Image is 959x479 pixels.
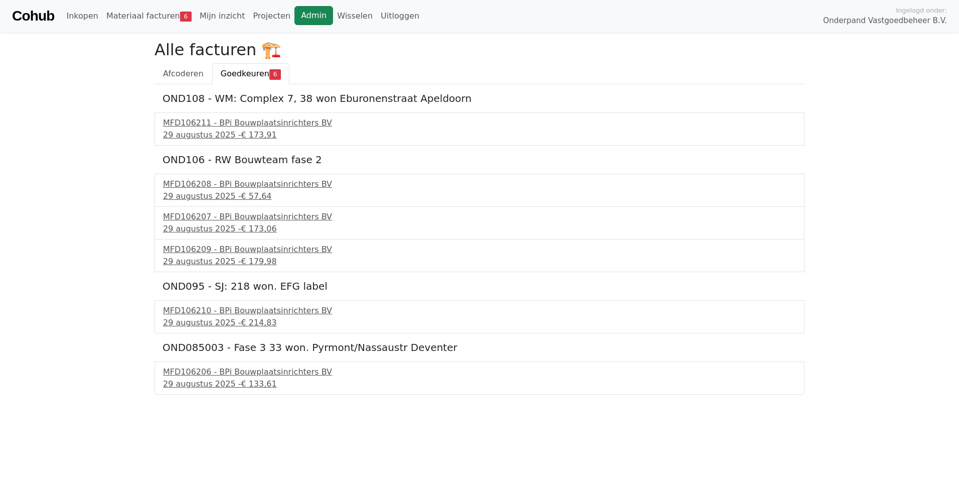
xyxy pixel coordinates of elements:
[196,6,249,26] a: Mijn inzicht
[241,224,276,233] span: € 173,06
[241,379,276,389] span: € 133,61
[62,6,102,26] a: Inkopen
[163,223,796,235] div: 29 augustus 2025 -
[163,211,796,223] div: MFD106207 - BPi Bouwplaatsinrichters BV
[163,305,796,329] a: MFD106210 - BPi Bouwplaatsinrichters BV29 augustus 2025 -€ 214,83
[163,317,796,329] div: 29 augustus 2025 -
[241,318,276,327] span: € 214,83
[163,378,796,390] div: 29 augustus 2025 -
[294,6,333,25] a: Admin
[102,6,196,26] a: Materiaal facturen6
[180,12,192,22] span: 6
[163,256,796,268] div: 29 augustus 2025 -
[163,190,796,202] div: 29 augustus 2025 -
[377,6,423,26] a: Uitloggen
[269,69,281,79] span: 6
[163,92,796,104] h5: OND108 - WM: Complex 7, 38 won Eburonenstraat Apeldoorn
[163,117,796,129] div: MFD106211 - BPi Bouwplaatsinrichters BV
[241,257,276,266] span: € 179,98
[163,211,796,235] a: MFD106207 - BPi Bouwplaatsinrichters BV29 augustus 2025 -€ 173,06
[163,178,796,202] a: MFD106208 - BPi Bouwplaatsinrichters BV29 augustus 2025 -€ 57,64
[163,178,796,190] div: MFD106208 - BPi Bouwplaatsinrichters BV
[241,191,271,201] span: € 57,64
[823,15,947,27] span: Onderpand Vastgoedbeheer B.V.
[249,6,294,26] a: Projecten
[163,129,796,141] div: 29 augustus 2025 -
[163,69,204,78] span: Afcoderen
[163,117,796,141] a: MFD106211 - BPi Bouwplaatsinrichters BV29 augustus 2025 -€ 173,91
[12,4,54,28] a: Cohub
[163,341,796,353] h5: OND085003 - Fase 3 33 won. Pyrmont/Nassaustr Deventer
[154,63,212,84] a: Afcoderen
[333,6,377,26] a: Wisselen
[163,280,796,292] h5: OND095 - SJ: 218 won. EFG label
[212,63,289,84] a: Goedkeuren6
[241,130,276,140] span: € 173,91
[163,154,796,166] h5: OND106 - RW Bouwteam fase 2
[163,366,796,390] a: MFD106206 - BPi Bouwplaatsinrichters BV29 augustus 2025 -€ 133,61
[221,69,269,78] span: Goedkeuren
[154,40,805,59] h2: Alle facturen 🏗️
[163,366,796,378] div: MFD106206 - BPi Bouwplaatsinrichters BV
[163,244,796,256] div: MFD106209 - BPi Bouwplaatsinrichters BV
[163,305,796,317] div: MFD106210 - BPi Bouwplaatsinrichters BV
[896,6,947,15] span: Ingelogd onder:
[163,244,796,268] a: MFD106209 - BPi Bouwplaatsinrichters BV29 augustus 2025 -€ 179,98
